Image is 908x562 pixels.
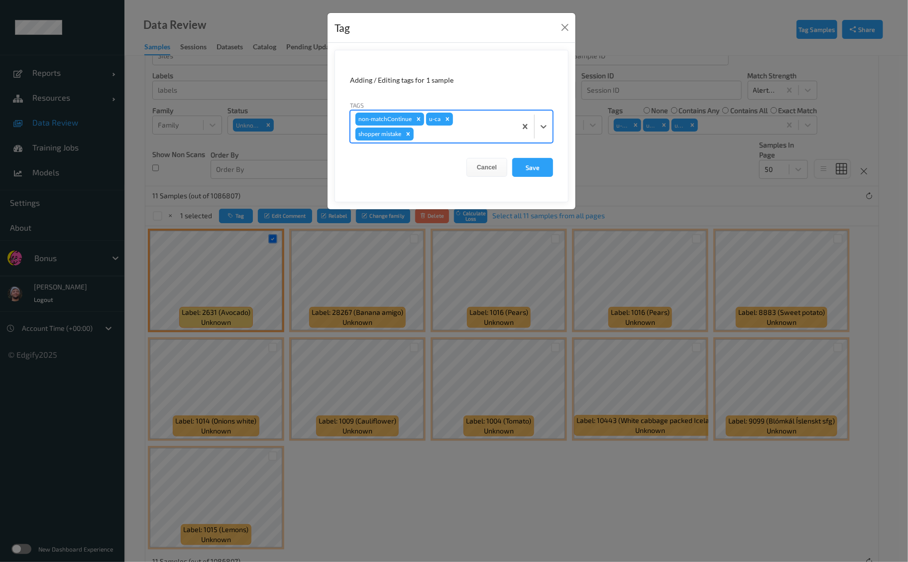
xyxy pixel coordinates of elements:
div: u-ca [426,113,442,126]
div: Adding / Editing tags for 1 sample [350,75,553,85]
button: Close [558,20,572,34]
div: shopper mistake [355,128,403,140]
label: Tags [350,101,364,110]
div: non-matchContinue [355,113,413,126]
div: Tag [335,20,350,36]
div: Remove non-matchContinue [413,113,424,126]
button: Save [512,158,553,177]
button: Cancel [466,158,507,177]
div: Remove u-ca [442,113,453,126]
div: Remove shopper mistake [403,128,414,140]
